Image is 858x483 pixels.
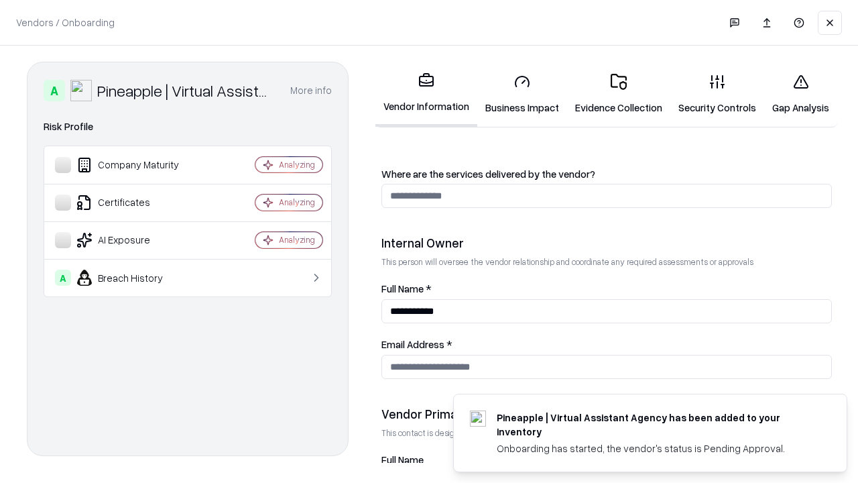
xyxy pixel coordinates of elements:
a: Vendor Information [375,62,477,127]
div: Vendor Primary Contact [381,406,832,422]
div: Risk Profile [44,119,332,135]
label: Full Name * [381,284,832,294]
div: AI Exposure [55,232,215,248]
a: Evidence Collection [567,63,670,125]
button: More info [290,78,332,103]
div: Pineapple | Virtual Assistant Agency [97,80,274,101]
p: This contact is designated to receive the assessment request from Shift [381,427,832,439]
label: Where are the services delivered by the vendor? [381,169,832,179]
div: Analyzing [279,197,315,208]
div: Certificates [55,195,215,211]
div: Pineapple | Virtual Assistant Agency has been added to your inventory [497,411,814,439]
div: Onboarding has started, the vendor's status is Pending Approval. [497,441,814,455]
div: Breach History [55,270,215,286]
a: Security Controls [670,63,764,125]
img: Pineapple | Virtual Assistant Agency [70,80,92,101]
a: Gap Analysis [764,63,837,125]
div: Internal Owner [381,235,832,251]
div: Analyzing [279,234,315,246]
label: Full Name [381,455,832,465]
div: A [44,80,65,101]
p: Vendors / Onboarding [16,15,115,30]
img: trypineapple.com [470,411,486,427]
div: Analyzing [279,159,315,170]
div: Company Maturity [55,157,215,173]
p: This person will oversee the vendor relationship and coordinate any required assessments or appro... [381,256,832,268]
a: Business Impact [477,63,567,125]
label: Email Address * [381,339,832,350]
div: A [55,270,71,286]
